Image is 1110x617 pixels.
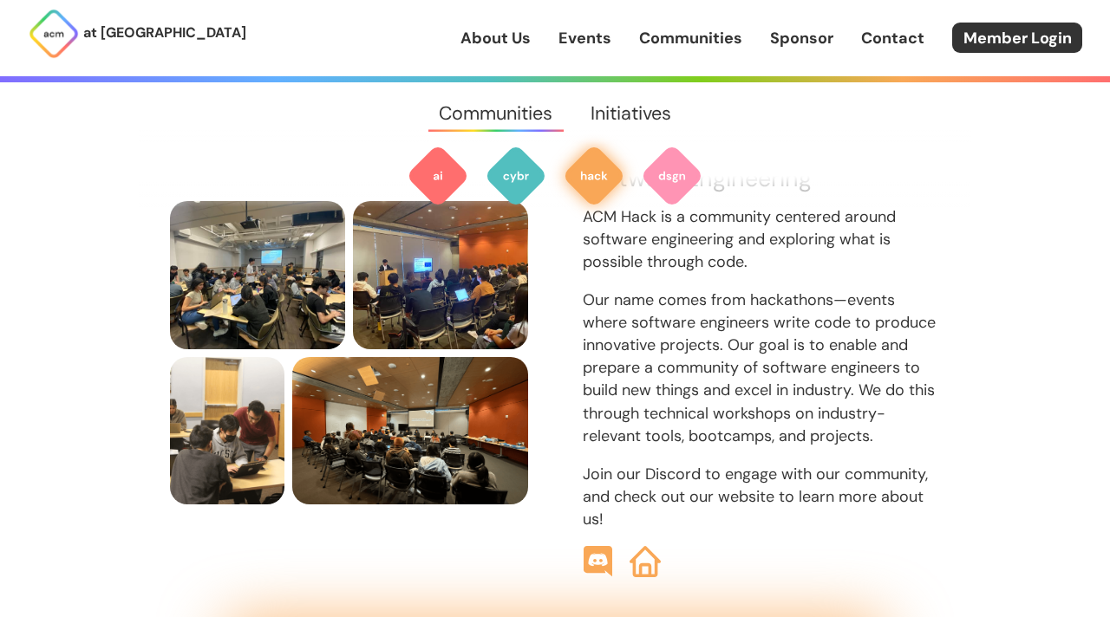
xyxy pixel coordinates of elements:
a: Contact [861,27,924,49]
a: Communities [639,27,742,49]
img: ACM AI [407,145,469,207]
p: Join our Discord to engage with our community, and check out our website to learn more about us! [583,463,941,530]
img: members consider what their project responsibilities and technologies are at a Hack Event [292,357,528,505]
p: ACM Hack is a community centered around software engineering and exploring what is possible throu... [583,205,941,273]
a: Communities [421,82,571,145]
a: at [GEOGRAPHIC_DATA] [28,8,246,60]
img: ACM Hack president Nikhil helps someone at a Hack Event [170,357,284,505]
a: About Us [460,27,531,49]
img: members watch presentation at a Hack Event [353,201,528,349]
img: ACM Hack Discord [583,546,614,577]
a: Member Login [952,23,1082,53]
img: ACM Hack [563,145,625,207]
p: Our name comes from hackathons—events where software engineers write code to produce innovative p... [583,289,941,447]
img: ACM Hack Website [630,546,661,577]
img: members locking in at a Hack workshop [170,201,345,349]
p: at [GEOGRAPHIC_DATA] [83,22,246,44]
img: ACM Logo [28,8,80,60]
img: ACM Cyber [485,145,547,207]
a: Sponsor [770,27,833,49]
img: ACM Design [641,145,703,207]
a: Events [558,27,611,49]
a: Initiatives [571,82,689,145]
